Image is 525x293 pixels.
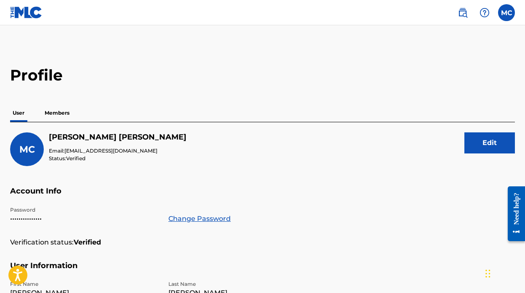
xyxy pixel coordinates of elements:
div: Drag [485,261,490,286]
h5: Account Info [10,186,515,206]
p: Password [10,206,158,214]
span: MC [19,144,35,155]
p: Verification status: [10,237,74,247]
img: search [458,8,468,18]
a: Public Search [454,4,471,21]
p: User [10,104,27,122]
div: User Menu [498,4,515,21]
h5: MARCO CUADRA [49,132,187,142]
p: First Name [10,280,158,288]
img: help [480,8,490,18]
a: Change Password [168,214,231,224]
p: Status: [49,155,187,162]
p: Email: [49,147,187,155]
iframe: Chat Widget [483,253,525,293]
iframe: Resource Center [501,180,525,248]
strong: Verified [74,237,101,247]
img: MLC Logo [10,6,43,19]
button: Edit [464,132,515,153]
p: ••••••••••••••• [10,214,158,224]
p: Members [42,104,72,122]
span: [EMAIL_ADDRESS][DOMAIN_NAME] [64,148,157,154]
h2: Profile [10,66,515,85]
div: Help [476,4,493,21]
span: Verified [66,155,85,161]
h5: User Information [10,261,515,281]
p: Last Name [168,280,317,288]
